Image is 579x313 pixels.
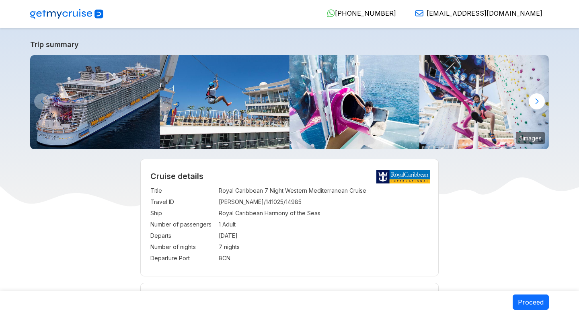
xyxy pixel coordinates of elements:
[215,230,219,241] td: :
[215,208,219,219] td: :
[150,230,215,241] td: Departs
[516,132,545,144] small: 5 images
[150,171,429,181] h2: Cruise details
[219,219,429,230] td: 1 Adult
[219,241,429,253] td: 7 nights
[215,253,219,264] td: :
[215,241,219,253] td: :
[215,219,219,230] td: :
[513,294,549,310] button: Proceed
[289,55,419,149] img: kid-starting-the-ultimate-abyss-slide-ride.jpg
[219,208,429,219] td: Royal Caribbean Harmony of the Seas
[415,9,423,17] img: Email
[427,9,542,17] span: [EMAIL_ADDRESS][DOMAIN_NAME]
[219,185,429,196] td: Royal Caribbean 7 Night Western Mediterranean Cruise
[409,9,542,17] a: [EMAIL_ADDRESS][DOMAIN_NAME]
[150,253,215,264] td: Departure Port
[150,241,215,253] td: Number of nights
[30,40,549,49] a: Trip summary
[335,9,396,17] span: [PHONE_NUMBER]
[150,219,215,230] td: Number of passengers
[419,55,549,149] img: harmony-rockwall-rock-climbing-girl.jpg
[219,196,429,208] td: [PERSON_NAME]/141025/14985
[215,196,219,208] td: :
[30,55,160,149] img: harmony-aerial-shot.jpg
[219,230,429,241] td: [DATE]
[215,185,219,196] td: :
[150,185,215,196] td: Title
[150,208,215,219] td: Ship
[160,55,290,149] img: zip-line-woman-day-activity-horizontal.jpg
[327,9,335,17] img: WhatsApp
[219,253,429,264] td: BCN
[150,196,215,208] td: Travel ID
[320,9,396,17] a: [PHONE_NUMBER]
